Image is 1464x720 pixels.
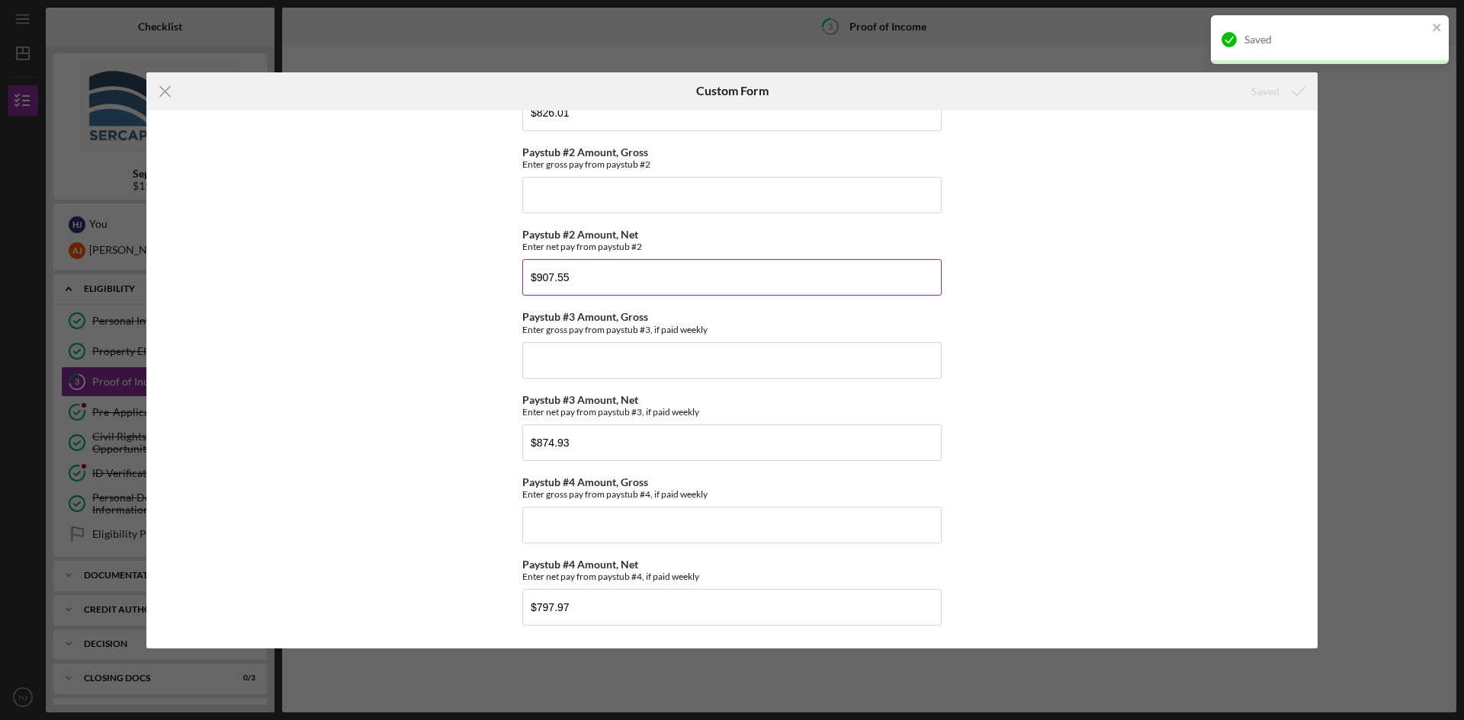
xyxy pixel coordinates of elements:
[522,558,638,571] label: Paystub #4 Amount, Net
[696,84,769,98] h6: Custom Form
[1236,76,1318,107] button: Saved
[522,310,648,323] label: Paystub #3 Amount, Gross
[522,228,638,241] label: Paystub #2 Amount, Net
[522,393,638,406] label: Paystub #3 Amount, Net
[522,571,942,582] div: Enter net pay from paystub #4, if paid weekly
[522,324,942,335] div: Enter gross pay from paystub #3, if paid weekly
[522,158,942,170] div: Enter gross pay from paystub #2
[1251,76,1279,107] div: Saved
[1244,34,1427,46] div: Saved
[1432,21,1443,36] button: close
[522,475,648,488] label: Paystub #4 Amount, Gross
[522,241,942,252] div: Enter net pay from paystub #2
[522,406,942,418] div: Enter net pay from paystub #3, if paid weekly
[522,488,942,500] div: Enter gross pay from paystub #4, if paid weekly
[522,146,648,158] label: Paystub #2 Amount, Gross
